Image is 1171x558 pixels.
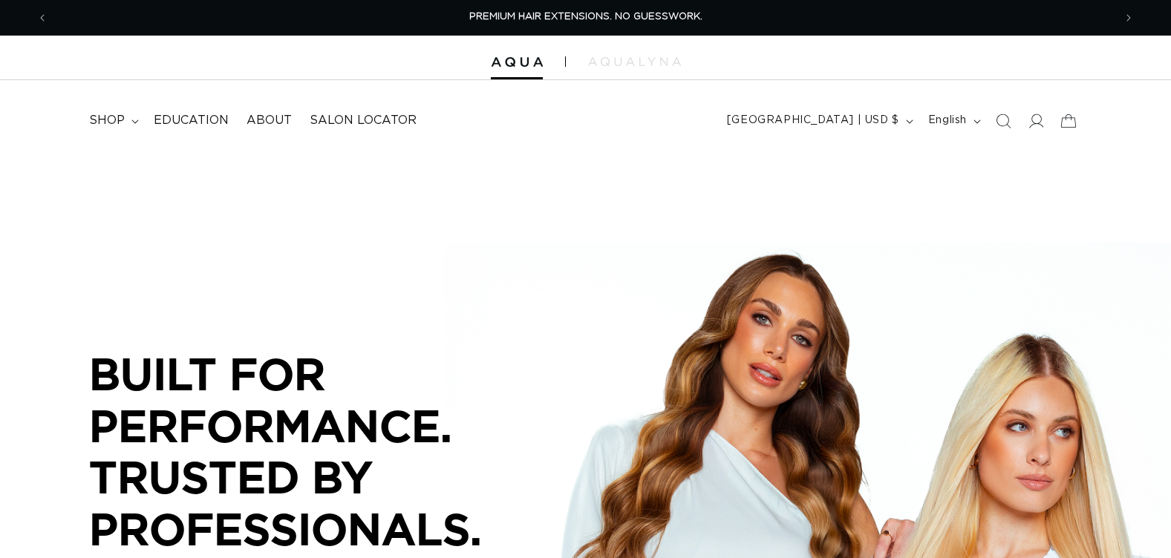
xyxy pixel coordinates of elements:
summary: shop [80,104,145,137]
span: Education [154,113,229,128]
a: Salon Locator [301,104,425,137]
img: aqualyna.com [588,57,681,66]
button: [GEOGRAPHIC_DATA] | USD $ [718,107,919,135]
button: Previous announcement [26,4,59,32]
span: Salon Locator [310,113,417,128]
summary: Search [987,105,1020,137]
span: About [247,113,292,128]
a: Education [145,104,238,137]
span: shop [89,113,125,128]
a: About [238,104,301,137]
p: BUILT FOR PERFORMANCE. TRUSTED BY PROFESSIONALS. [89,348,535,554]
button: English [919,107,987,135]
span: PREMIUM HAIR EXTENSIONS. NO GUESSWORK. [469,12,702,22]
span: English [928,113,967,128]
button: Next announcement [1112,4,1145,32]
img: Aqua Hair Extensions [491,57,543,68]
span: [GEOGRAPHIC_DATA] | USD $ [727,113,899,128]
